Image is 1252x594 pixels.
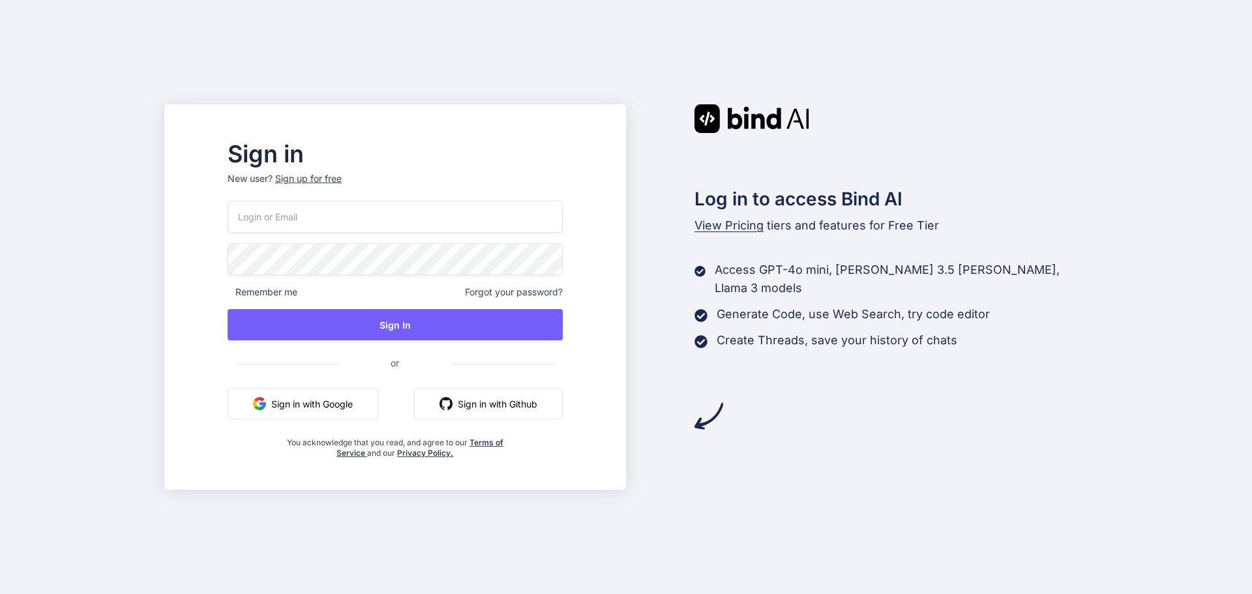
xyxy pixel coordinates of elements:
p: Generate Code, use Web Search, try code editor [717,305,990,323]
img: google [253,397,266,410]
p: tiers and features for Free Tier [694,216,1088,235]
button: Sign in with Google [228,388,378,419]
a: Privacy Policy. [397,448,453,458]
p: Create Threads, save your history of chats [717,331,957,349]
span: View Pricing [694,218,764,232]
h2: Sign in [228,143,563,164]
button: Sign In [228,309,563,340]
img: arrow [694,402,723,430]
h2: Log in to access Bind AI [694,185,1088,213]
span: Forgot your password? [465,286,563,299]
span: Remember me [228,286,297,299]
p: New user? [228,172,563,201]
a: Terms of Service [336,438,503,458]
div: Sign up for free [275,172,342,185]
img: Bind AI logo [694,104,809,133]
p: Access GPT-4o mini, [PERSON_NAME] 3.5 [PERSON_NAME], Llama 3 models [715,261,1088,297]
div: You acknowledge that you read, and agree to our and our [283,430,507,458]
button: Sign in with Github [414,388,563,419]
span: or [338,347,451,379]
img: github [440,397,453,410]
input: Login or Email [228,201,563,233]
